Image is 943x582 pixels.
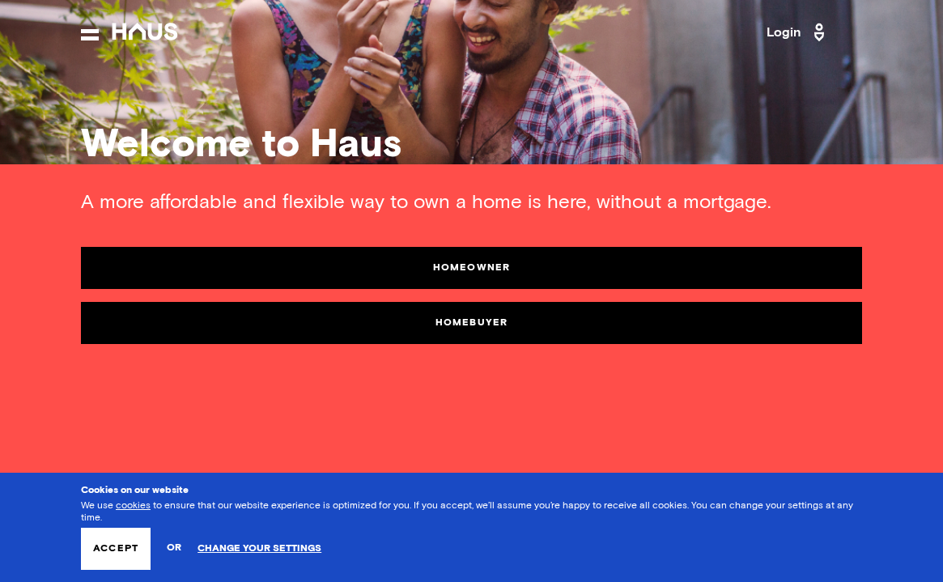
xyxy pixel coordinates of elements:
[81,501,853,522] span: We use to ensure that our website experience is optimized for you. If you accept, we’ll assume yo...
[81,247,862,289] a: Homeowner
[81,528,151,570] button: Accept
[116,501,151,511] a: cookies
[81,190,862,215] div: A more affordable and flexible way to own a home is here, without a mortgage.
[81,302,862,344] a: Homebuyer
[767,19,830,45] a: Login
[198,543,321,554] a: Change your settings
[81,125,862,164] div: Welcome to Haus
[167,534,181,563] span: or
[81,485,862,496] h3: Cookies on our website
